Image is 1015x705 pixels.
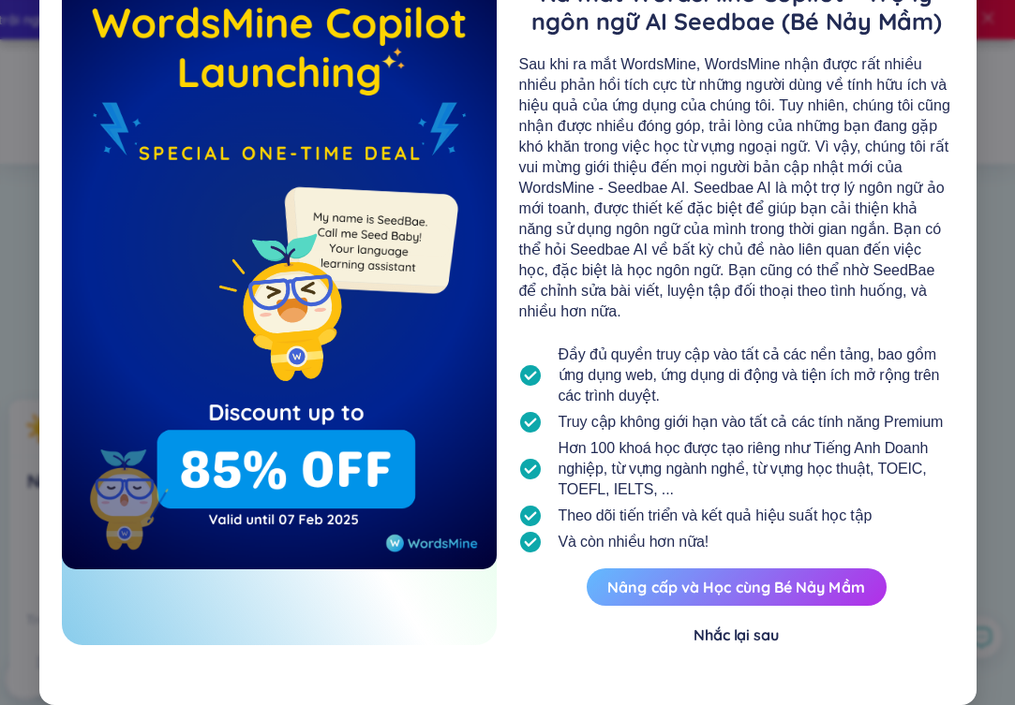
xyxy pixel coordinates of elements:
[587,568,887,606] button: Nâng cấp và Học cùng Bé Nảy Mầm
[559,438,954,500] span: Hơn 100 khoá học được tạo riêng như Tiếng Anh Doanh nghiệp, từ vựng ngành nghề, từ vựng học thuật...
[210,209,353,408] img: minionSeedbaeSmile.22426523.png
[559,412,944,433] span: Truy cập không giới hạn vào tất cả các tính năng Premium
[559,506,873,526] span: Theo dõi tiến triển và kết quả hiệu suất học tập
[694,624,778,645] div: Nhắc lại sau
[519,54,954,322] div: Sau khi ra mắt WordsMine, WordsMine nhận được rất nhiều nhiều phản hồi tích cực từ những người dù...
[559,532,709,552] span: Và còn nhiều hơn nữa!
[559,345,954,406] span: Đầy đủ quyền truy cập vào tất cả các nền tảng, bao gồm ứng dụng web, ứng dụng di động và tiện ích...
[276,149,462,335] img: minionSeedbaeMessage.35ffe99e.png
